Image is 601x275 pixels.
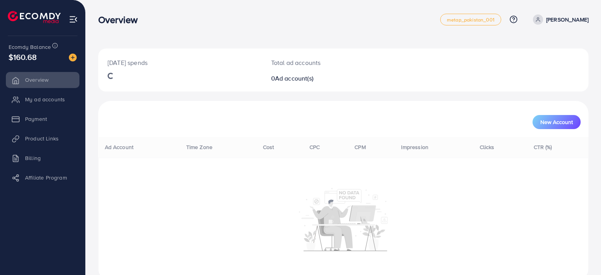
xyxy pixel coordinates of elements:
[533,115,581,129] button: New Account
[9,51,37,63] span: $160.68
[108,58,252,67] p: [DATE] spends
[8,11,61,23] img: logo
[540,119,573,125] span: New Account
[440,14,501,25] a: metap_pakistan_001
[271,75,375,82] h2: 0
[546,15,588,24] p: [PERSON_NAME]
[271,58,375,67] p: Total ad accounts
[447,17,495,22] span: metap_pakistan_001
[9,43,51,51] span: Ecomdy Balance
[69,15,78,24] img: menu
[69,54,77,61] img: image
[275,74,313,83] span: Ad account(s)
[98,14,144,25] h3: Overview
[530,14,588,25] a: [PERSON_NAME]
